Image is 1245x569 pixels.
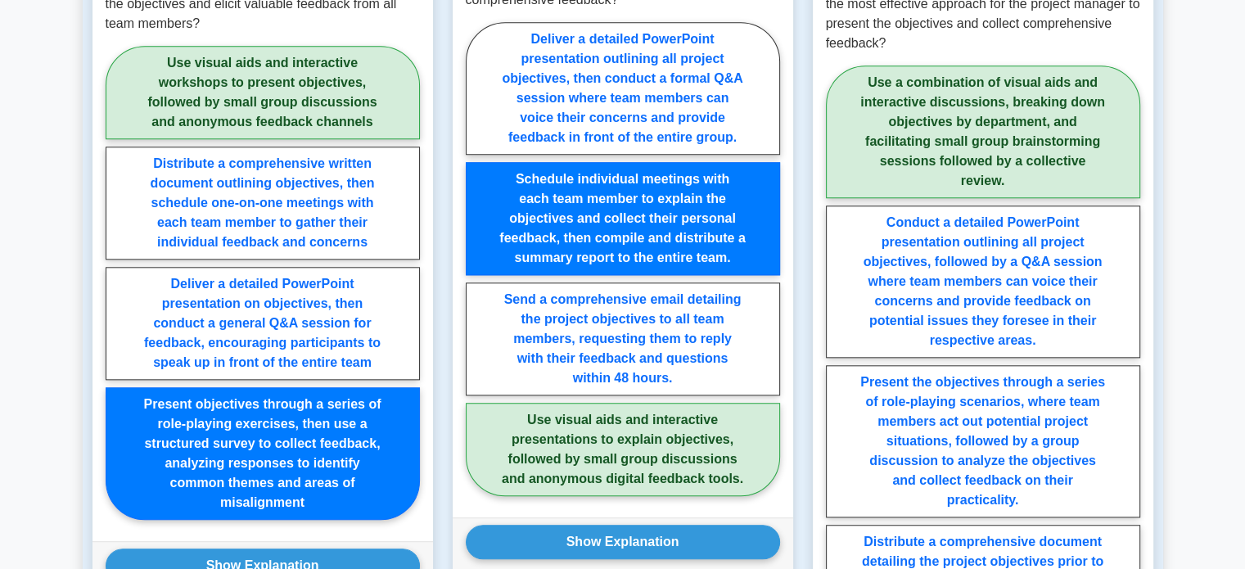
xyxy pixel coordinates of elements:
label: Present objectives through a series of role-playing exercises, then use a structured survey to co... [106,387,420,520]
label: Conduct a detailed PowerPoint presentation outlining all project objectives, followed by a Q&A se... [826,205,1140,358]
label: Deliver a detailed PowerPoint presentation outlining all project objectives, then conduct a forma... [466,22,780,155]
label: Present the objectives through a series of role-playing scenarios, where team members act out pot... [826,365,1140,517]
label: Use visual aids and interactive presentations to explain objectives, followed by small group disc... [466,403,780,496]
label: Distribute a comprehensive written document outlining objectives, then schedule one-on-one meetin... [106,147,420,260]
label: Use a combination of visual aids and interactive discussions, breaking down objectives by departm... [826,65,1140,198]
label: Deliver a detailed PowerPoint presentation on objectives, then conduct a general Q&A session for ... [106,267,420,380]
button: Show Explanation [466,525,780,559]
label: Use visual aids and interactive workshops to present objectives, followed by small group discussi... [106,46,420,139]
label: Schedule individual meetings with each team member to explain the objectives and collect their pe... [466,162,780,275]
label: Send a comprehensive email detailing the project objectives to all team members, requesting them ... [466,282,780,395]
